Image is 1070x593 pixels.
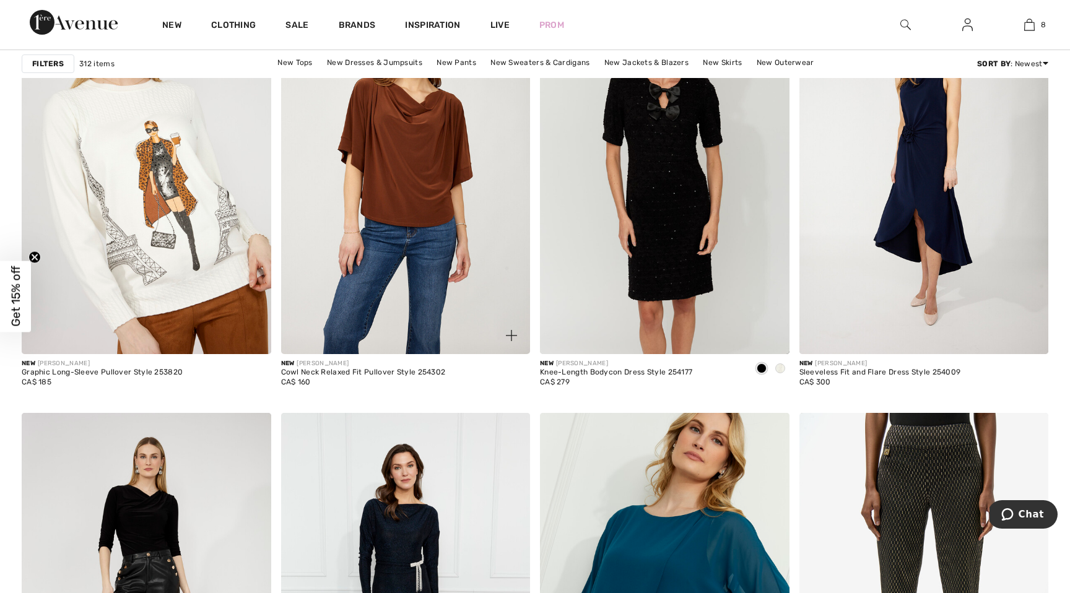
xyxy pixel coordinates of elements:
[540,360,554,367] span: New
[962,17,973,32] img: My Info
[540,368,692,377] div: Knee-Length Bodycon Dress Style 254177
[281,360,295,367] span: New
[22,359,183,368] div: [PERSON_NAME]
[430,54,482,71] a: New Pants
[540,378,570,386] span: CA$ 279
[750,54,820,71] a: New Outerwear
[281,368,446,377] div: Cowl Neck Relaxed Fit Pullover Style 254302
[598,54,695,71] a: New Jackets & Blazers
[162,20,181,33] a: New
[977,58,1048,69] div: : Newest
[999,17,1059,32] a: 8
[339,20,376,33] a: Brands
[506,330,517,341] img: plus_v2.svg
[9,266,23,327] span: Get 15% off
[540,359,692,368] div: [PERSON_NAME]
[32,58,64,69] strong: Filters
[900,17,911,32] img: search the website
[1041,19,1046,30] span: 8
[22,360,35,367] span: New
[799,360,813,367] span: New
[28,251,41,264] button: Close teaser
[405,20,460,33] span: Inspiration
[22,378,51,386] span: CA$ 185
[271,54,318,71] a: New Tops
[79,58,115,69] span: 312 items
[321,54,428,71] a: New Dresses & Jumpsuits
[1024,17,1035,32] img: My Bag
[990,500,1058,531] iframe: Opens a widget where you can chat to one of our agents
[22,368,183,377] div: Graphic Long-Sleeve Pullover Style 253820
[281,359,446,368] div: [PERSON_NAME]
[30,10,118,35] img: 1ère Avenue
[285,20,308,33] a: Sale
[799,359,961,368] div: [PERSON_NAME]
[799,378,831,386] span: CA$ 300
[977,59,1011,68] strong: Sort By
[697,54,748,71] a: New Skirts
[771,359,789,379] div: Winter White
[952,17,983,33] a: Sign In
[484,54,596,71] a: New Sweaters & Cardigans
[752,359,771,379] div: Black
[490,19,510,32] a: Live
[539,19,564,32] a: Prom
[799,368,961,377] div: Sleeveless Fit and Flare Dress Style 254009
[211,20,256,33] a: Clothing
[281,378,311,386] span: CA$ 160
